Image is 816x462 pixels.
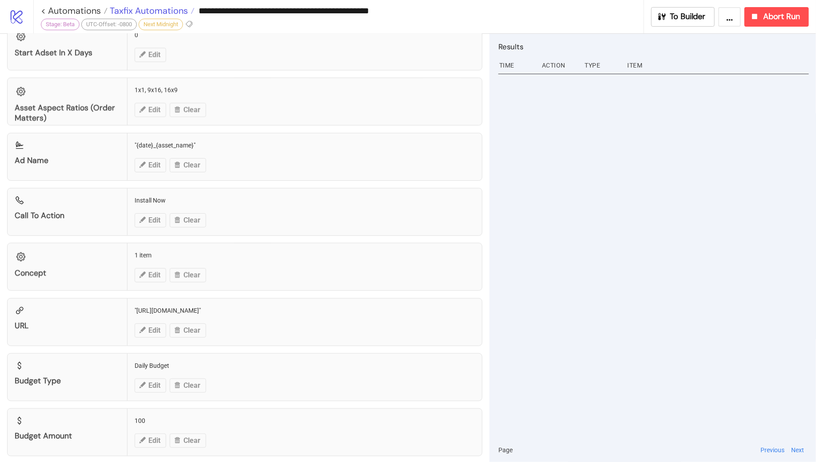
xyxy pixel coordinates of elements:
button: To Builder [651,7,715,27]
span: Page [498,445,513,455]
a: < Automations [41,6,107,15]
h2: Results [498,41,809,52]
span: To Builder [670,12,706,22]
div: Stage: Beta [41,19,80,30]
button: Previous [758,445,787,455]
span: Abort Run [763,12,800,22]
button: ... [718,7,741,27]
span: Taxfix Automations [107,5,188,16]
a: Taxfix Automations [107,6,195,15]
button: Next [789,445,807,455]
div: Action [541,57,577,74]
button: Abort Run [744,7,809,27]
div: Time [498,57,535,74]
div: Type [584,57,620,74]
div: UTC-Offset: -0800 [81,19,137,30]
div: Next Midnight [139,19,183,30]
div: Item [626,57,809,74]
